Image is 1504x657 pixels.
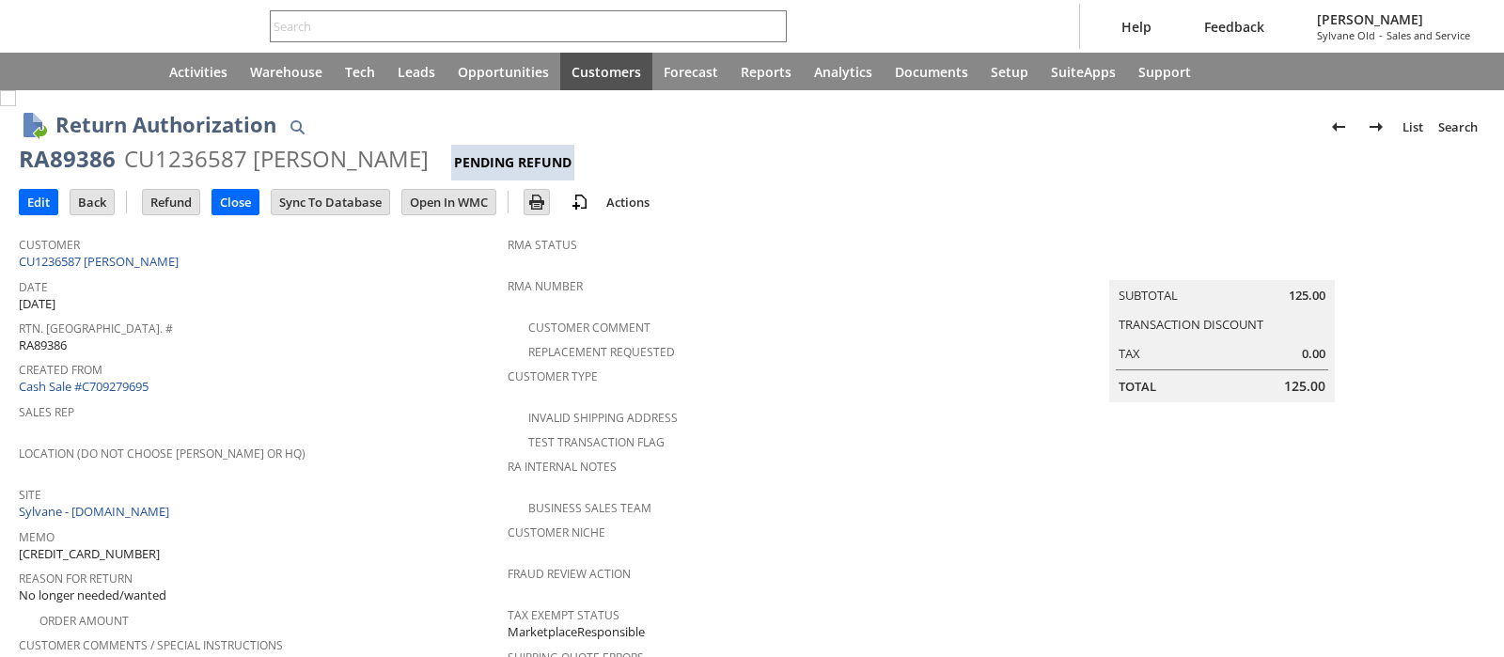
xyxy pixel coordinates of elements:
a: Test Transaction Flag [528,434,665,450]
span: 0.00 [1302,345,1325,363]
div: Pending Refund [451,145,574,180]
span: Customers [572,63,641,81]
input: Refund [143,190,199,214]
a: Home [113,53,158,90]
input: Back [70,190,114,214]
input: Open In WMC [402,190,495,214]
span: [PERSON_NAME] [1317,10,1470,28]
a: Order Amount [39,613,129,629]
div: Shortcuts [68,53,113,90]
a: Cash Sale #C709279695 [19,378,149,395]
a: SuiteApps [1040,53,1127,90]
span: Help [1121,18,1151,36]
a: Reports [729,53,803,90]
span: 125.00 [1284,377,1325,396]
svg: Recent Records [34,60,56,83]
span: Tech [345,63,375,81]
a: Fraud Review Action [508,566,631,582]
span: Warehouse [250,63,322,81]
a: Rtn. [GEOGRAPHIC_DATA]. # [19,321,173,336]
a: Created From [19,362,102,378]
input: Search [271,15,760,38]
h1: Return Authorization [55,109,276,140]
a: Search [1431,112,1485,142]
a: Site [19,487,41,503]
span: Support [1138,63,1191,81]
span: Setup [991,63,1028,81]
a: RMA Status [508,237,577,253]
a: Actions [599,194,657,211]
a: Replacement Requested [528,344,675,360]
img: Previous [1327,116,1350,138]
a: Total [1119,378,1156,395]
span: Sales and Service [1386,28,1470,42]
a: Warehouse [239,53,334,90]
a: Setup [979,53,1040,90]
a: Sylvane - [DOMAIN_NAME] [19,503,174,520]
span: Sylvane Old [1317,28,1375,42]
img: Print [525,191,548,213]
a: Opportunities [446,53,560,90]
a: Reason For Return [19,571,133,587]
span: Feedback [1204,18,1264,36]
a: Tech [334,53,386,90]
div: CU1236587 [PERSON_NAME] [124,144,429,174]
input: Print [525,190,549,214]
a: Date [19,279,48,295]
a: Customer Type [508,368,598,384]
a: Customer Comments / Special Instructions [19,637,283,653]
a: RMA Number [508,278,583,294]
span: Analytics [814,63,872,81]
span: Opportunities [458,63,549,81]
img: Next [1365,116,1387,138]
input: Edit [20,190,57,214]
a: Support [1127,53,1202,90]
img: Quick Find [286,116,308,138]
span: MarketplaceResponsible [508,623,645,641]
span: Reports [741,63,791,81]
a: Transaction Discount [1119,316,1263,333]
span: No longer needed/wanted [19,587,166,604]
span: Forecast [664,63,718,81]
a: Business Sales Team [528,500,651,516]
a: RA Internal Notes [508,459,617,475]
a: Customer [19,237,80,253]
input: Sync To Database [272,190,389,214]
span: Activities [169,63,227,81]
svg: Shortcuts [79,60,102,83]
div: RA89386 [19,144,116,174]
a: Memo [19,529,55,545]
a: Invalid Shipping Address [528,410,678,426]
span: [DATE] [19,295,55,313]
a: Customer Comment [528,320,650,336]
a: Sales Rep [19,404,74,420]
a: Leads [386,53,446,90]
svg: Search [760,15,783,38]
a: CU1236587 [PERSON_NAME] [19,253,183,270]
span: [CREDIT_CARD_NUMBER] [19,545,160,563]
a: Subtotal [1119,287,1178,304]
span: Leads [398,63,435,81]
svg: Home [124,60,147,83]
span: Documents [895,63,968,81]
caption: Summary [1109,250,1335,280]
span: SuiteApps [1051,63,1116,81]
a: Customers [560,53,652,90]
input: Close [212,190,258,214]
span: RA89386 [19,336,67,354]
a: Customer Niche [508,524,605,540]
span: 125.00 [1289,287,1325,305]
a: Documents [884,53,979,90]
a: Forecast [652,53,729,90]
a: Activities [158,53,239,90]
a: Recent Records [23,53,68,90]
a: Analytics [803,53,884,90]
a: Tax [1119,345,1140,362]
a: Tax Exempt Status [508,607,619,623]
a: List [1395,112,1431,142]
a: Location (Do Not Choose [PERSON_NAME] or HQ) [19,446,305,461]
span: - [1379,28,1383,42]
img: add-record.svg [569,191,591,213]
